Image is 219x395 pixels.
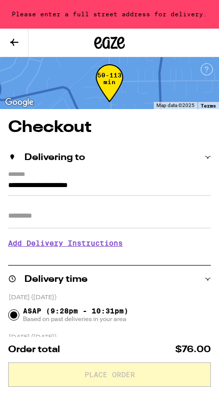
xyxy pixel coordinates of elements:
p: [DATE] ([DATE]) [9,333,211,341]
h2: Delivering to [24,153,85,162]
a: Open this area in Google Maps (opens a new window) [3,96,36,109]
span: Based on past deliveries in your area [23,315,128,323]
h1: Checkout [8,119,211,136]
a: Terms [201,102,216,109]
span: Place Order [85,371,135,378]
span: ASAP (9:28pm - 10:31pm) [23,307,128,323]
img: Google [3,96,36,109]
h2: Delivery time [24,275,88,284]
h3: Add Delivery Instructions [8,231,211,255]
p: [DATE] ([DATE]) [9,294,211,302]
div: 50-113 min [96,72,123,110]
span: Map data ©2025 [156,102,195,108]
span: $76.00 [175,345,211,354]
span: Order total [8,345,60,354]
span: Hi. Need any help? [7,8,84,17]
button: Place Order [8,362,211,387]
